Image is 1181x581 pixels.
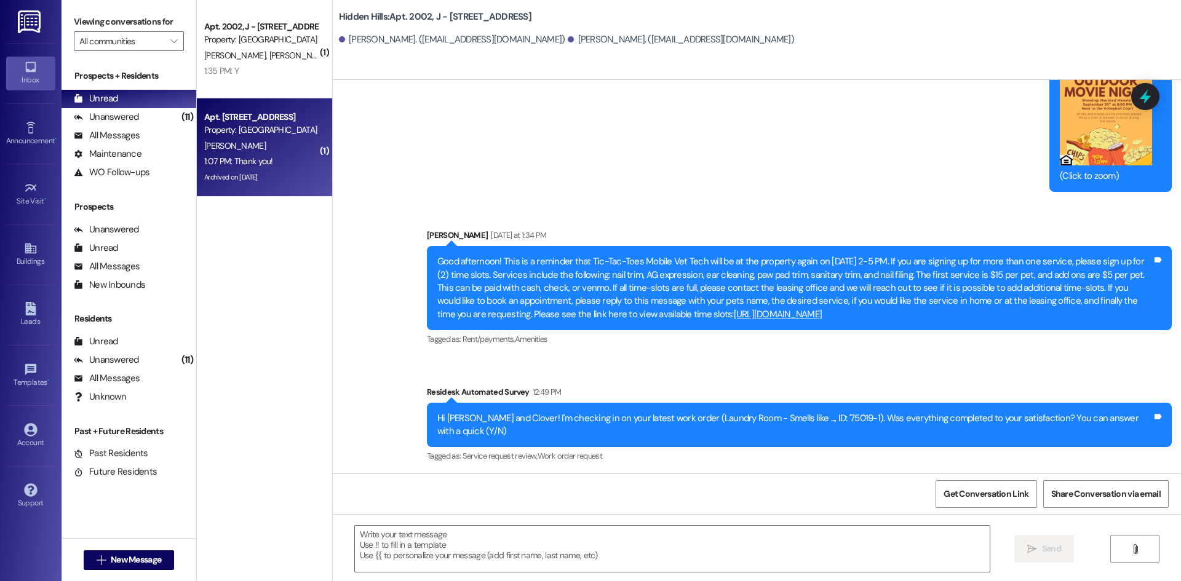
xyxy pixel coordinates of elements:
div: Good afternoon! This is a reminder that Tic-Tac-Toes Mobile Vet Tech will be at the property agai... [437,255,1152,321]
div: Hi [PERSON_NAME] and Clover! I'm checking in on your latest work order (Laundry Room - Smells lik... [437,412,1152,438]
span: Rent/payments , [463,334,515,344]
div: Unread [74,92,118,105]
div: (11) [178,350,196,370]
div: Property: [GEOGRAPHIC_DATA] [204,33,318,46]
div: All Messages [74,260,140,273]
div: Unread [74,242,118,255]
span: • [55,135,57,143]
span: New Message [111,553,161,566]
div: New Inbounds [74,279,145,291]
span: [PERSON_NAME] [204,140,266,151]
div: 12:49 PM [530,385,562,398]
div: Tagged as: [427,330,1172,348]
i:  [170,36,177,46]
div: [DATE] at 1:34 PM [488,229,546,242]
div: Unknown [74,390,126,403]
span: Service request review , [463,451,538,461]
span: Get Conversation Link [944,488,1028,500]
a: Account [6,419,55,453]
div: Residesk Automated Survey [427,385,1172,403]
div: 1:35 PM: Y [204,65,239,76]
a: Templates • [6,359,55,392]
div: [PERSON_NAME] [427,229,1172,246]
div: Apt. [STREET_ADDRESS] [204,111,318,124]
i:  [1131,544,1140,554]
button: Share Conversation via email [1043,480,1169,508]
div: Past Residents [74,447,148,460]
input: All communities [79,31,164,51]
a: Buildings [6,238,55,271]
img: ResiDesk Logo [18,10,43,33]
span: Amenities [515,334,548,344]
div: 1:07 PM: Thank you! [204,156,273,167]
i:  [1027,544,1036,554]
span: • [47,376,49,385]
a: Site Visit • [6,178,55,211]
div: Archived on [DATE] [203,170,319,185]
span: Work order request [538,451,602,461]
button: Send [1014,535,1074,563]
div: Prospects [62,200,196,213]
i:  [97,555,106,565]
div: Prospects + Residents [62,69,196,82]
div: Unanswered [74,354,139,366]
span: • [44,195,46,204]
span: Send [1042,542,1061,555]
a: Inbox [6,57,55,90]
span: Share Conversation via email [1051,488,1161,500]
div: WO Follow-ups [74,166,149,179]
a: Leads [6,298,55,331]
button: Zoom image [1060,46,1152,165]
div: All Messages [74,129,140,142]
div: Unanswered [74,111,139,124]
div: Future Residents [74,465,157,478]
div: Unread [74,335,118,348]
div: Property: [GEOGRAPHIC_DATA] [204,124,318,136]
label: Viewing conversations for [74,12,184,31]
div: [PERSON_NAME]. ([EMAIL_ADDRESS][DOMAIN_NAME]) [339,33,565,46]
div: All Messages [74,372,140,385]
button: Get Conversation Link [936,480,1036,508]
div: Maintenance [74,148,141,160]
div: Apt. 2002, J - [STREET_ADDRESS] [204,20,318,33]
a: Support [6,480,55,513]
div: (11) [178,108,196,127]
span: [PERSON_NAME] [204,50,269,61]
div: Tagged as: [427,447,1172,465]
div: Past + Future Residents [62,425,196,438]
div: Residents [62,312,196,325]
button: New Message [84,550,175,570]
div: Unanswered [74,223,139,236]
div: [PERSON_NAME]. ([EMAIL_ADDRESS][DOMAIN_NAME]) [568,33,794,46]
span: [PERSON_NAME] [269,50,330,61]
div: (Click to zoom) [1060,170,1152,183]
b: Hidden Hills: Apt. 2002, J - [STREET_ADDRESS] [339,10,531,23]
a: [URL][DOMAIN_NAME] [734,308,822,320]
